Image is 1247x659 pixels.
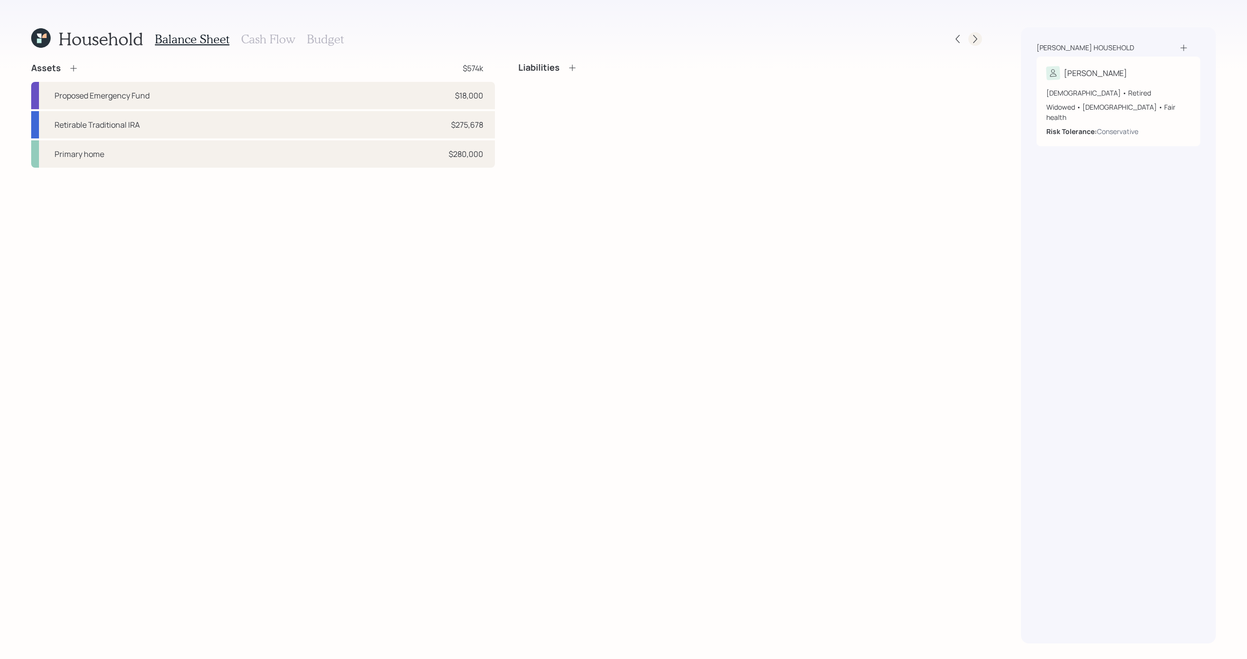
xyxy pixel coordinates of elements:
[1037,43,1134,53] div: [PERSON_NAME] household
[1064,67,1127,79] div: [PERSON_NAME]
[449,148,483,160] div: $280,000
[1046,88,1190,98] div: [DEMOGRAPHIC_DATA] • Retired
[241,32,295,46] h3: Cash Flow
[307,32,344,46] h3: Budget
[58,28,143,49] h1: Household
[55,148,104,160] div: Primary home
[31,63,61,74] h4: Assets
[518,62,560,73] h4: Liabilities
[1046,127,1097,136] b: Risk Tolerance:
[55,119,140,131] div: Retirable Traditional IRA
[455,90,483,101] div: $18,000
[55,90,150,101] div: Proposed Emergency Fund
[451,119,483,131] div: $275,678
[1046,102,1190,122] div: Widowed • [DEMOGRAPHIC_DATA] • Fair health
[1097,126,1138,136] div: Conservative
[463,62,483,74] div: $574k
[155,32,229,46] h3: Balance Sheet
